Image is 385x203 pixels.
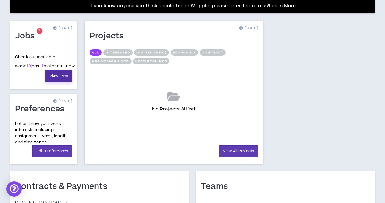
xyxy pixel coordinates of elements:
p: No Projects All Yet [152,106,196,113]
button: Invited (new) [134,49,169,56]
p: [DATE] [239,25,258,32]
button: Interested [103,49,133,56]
button: Lost/Declined [133,58,169,64]
button: Active/Archived [90,58,132,64]
h1: Projects [90,31,128,41]
h1: Jobs [15,31,39,41]
h1: Contracts & Payments [15,182,112,192]
span: 3 [38,28,40,34]
a: 1 [64,63,66,69]
span: matches. [41,63,63,69]
p: [DATE] [53,25,72,32]
div: Open Intercom Messenger [6,181,22,197]
a: Edit Preferences [32,145,72,157]
a: View All Projects [219,145,258,157]
p: If you know anyone you think should be on Wripple, please refer them to us! [89,2,296,10]
p: Check out available work: [15,54,75,69]
sup: 3 [36,28,42,34]
span: new [64,63,75,69]
span: jobs. [26,63,40,69]
a: Learn More [269,3,296,9]
a: 10 [26,63,31,69]
p: [DATE] [53,98,72,105]
button: Proposing [171,49,198,56]
button: All [90,49,102,56]
a: View Jobs [45,70,72,82]
button: Contract [200,49,226,56]
p: Let us know your work interests including assignment types, length and time zones. [15,121,72,145]
h1: Preferences [15,104,69,114]
h1: Teams [201,182,233,192]
a: 1 [41,63,44,69]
